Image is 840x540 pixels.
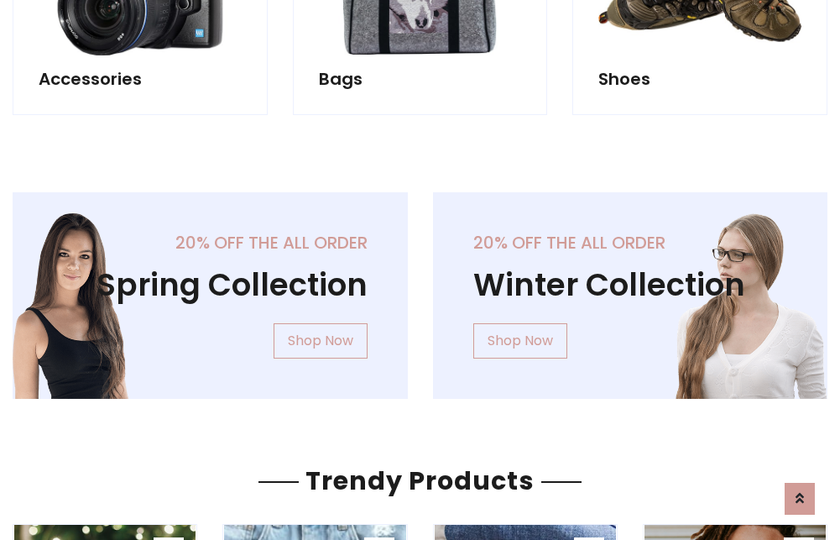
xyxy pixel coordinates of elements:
[473,323,567,359] a: Shop Now
[274,323,368,359] a: Shop Now
[473,233,788,253] h5: 20% off the all order
[53,233,368,253] h5: 20% off the all order
[299,463,541,499] span: Trendy Products
[473,266,788,303] h1: Winter Collection
[39,69,242,89] h5: Accessories
[53,266,368,303] h1: Spring Collection
[598,69,801,89] h5: Shoes
[319,69,522,89] h5: Bags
